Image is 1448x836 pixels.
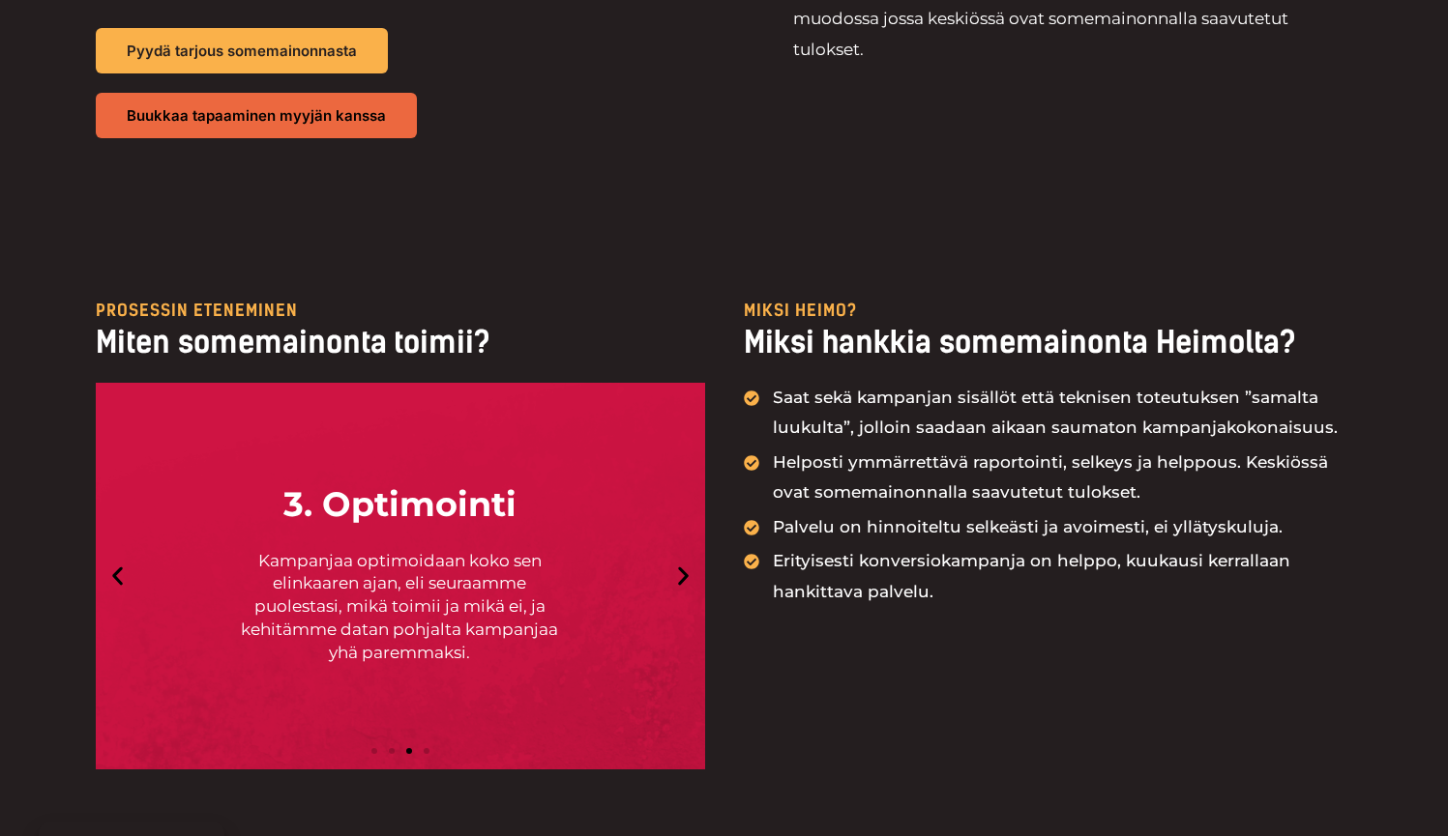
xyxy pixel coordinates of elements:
[127,43,357,58] span: Pyydä tarjous somemainonnasta
[768,447,1353,508] span: Helposti ymmärrettävä raportointi, selkeys ja helppous. Keskiössä ovat somemainonnalla saavutetut...
[389,748,395,754] span: Go to slide 2
[768,512,1283,543] span: Palvelu on hinnoiteltu selkeästi ja avoimesti, ei yllätyskuluja.
[671,563,695,588] div: Next slide
[744,324,1353,362] h2: Miksi hankkia somemainonta Heimolta?
[768,546,1353,607] span: Erityisesti konversiokampanja on helppo, kuukausi kerrallaan hankittava palvelu.
[371,748,377,754] span: Go to slide 1
[406,748,412,754] span: Go to slide 3
[127,108,386,123] span: Buukkaa tapaaminen myyjän kanssa
[231,487,570,521] div: 3. Optimointi
[744,303,1353,319] p: Miksi heimo?
[96,383,705,769] div: 3 / 4
[96,28,388,73] a: Pyydä tarjous somemainonnasta
[424,748,429,754] span: Go to slide 4
[96,303,705,319] p: PROSESSIN ETENEMINEN
[231,550,570,665] div: Kampanjaa optimoidaan koko sen elinkaaren ajan, eli seuraamme puolestasi, mikä toimii ja mikä ei,...
[96,93,417,138] a: Buukkaa tapaaminen myyjän kanssa
[96,324,705,362] h2: Miten somemainonta toimii?
[105,563,130,588] div: Previous slide
[768,383,1353,444] span: Saat sekä kampanjan sisällöt että teknisen toteutuksen ”samalta luukulta”, jolloin saadaan aikaan...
